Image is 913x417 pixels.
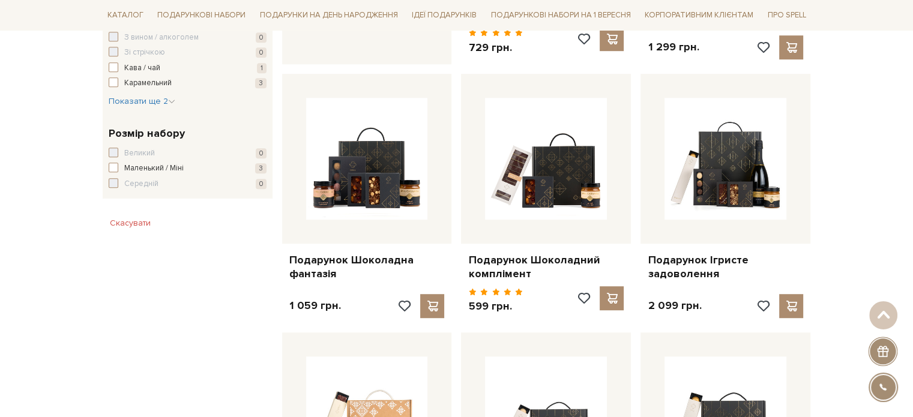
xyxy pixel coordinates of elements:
[256,148,267,158] span: 0
[468,299,523,313] p: 599 грн.
[640,5,758,25] a: Корпоративним клієнтам
[124,47,165,59] span: Зі стрічкою
[124,148,155,160] span: Великий
[124,163,184,175] span: Маленький / Міні
[648,253,803,281] a: Подарунок Ігристе задоволення
[255,6,403,25] a: Подарунки на День народження
[109,95,175,107] button: Показати ще 2
[109,96,175,106] span: Показати ще 2
[256,32,267,43] span: 0
[124,178,158,190] span: Середній
[407,6,481,25] a: Ідеї подарунків
[109,32,267,44] button: З вином / алкоголем 0
[256,179,267,189] span: 0
[109,178,267,190] button: Середній 0
[289,253,445,281] a: Подарунок Шоколадна фантазія
[124,32,199,44] span: З вином / алкоголем
[468,253,624,281] a: Подарунок Шоколадний комплімент
[124,62,160,74] span: Кава / чай
[255,163,267,173] span: 3
[256,47,267,58] span: 0
[648,40,699,54] p: 1 299 грн.
[109,125,185,142] span: Розмір набору
[109,148,267,160] button: Великий 0
[255,78,267,88] span: 3
[109,77,267,89] button: Карамельний 3
[103,6,148,25] a: Каталог
[486,5,636,25] a: Подарункові набори на 1 Вересня
[124,77,172,89] span: Карамельний
[109,62,267,74] button: Кава / чай 1
[109,47,267,59] button: Зі стрічкою 0
[257,63,267,73] span: 1
[289,299,341,313] p: 1 059 грн.
[648,299,701,313] p: 2 099 грн.
[109,163,267,175] button: Маленький / Міні 3
[152,6,250,25] a: Подарункові набори
[103,214,158,233] button: Скасувати
[763,6,811,25] a: Про Spell
[468,41,523,55] p: 729 грн.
